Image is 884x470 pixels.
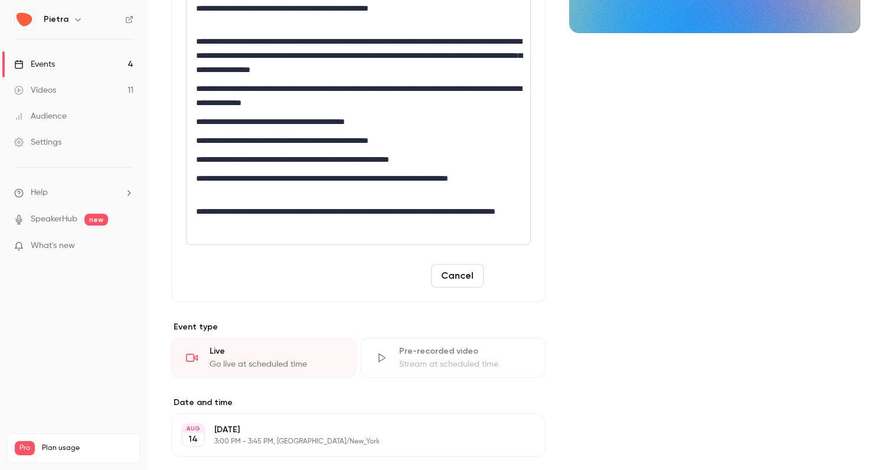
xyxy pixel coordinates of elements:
div: AUG [182,425,204,433]
span: Plan usage [42,443,133,453]
li: help-dropdown-opener [14,187,133,199]
h6: Pietra [44,14,68,25]
iframe: Noticeable Trigger [119,241,133,252]
div: Videos [14,84,56,96]
div: Go live at scheduled time [210,358,341,370]
div: Settings [14,136,61,148]
div: Stream at scheduled time [399,358,531,370]
button: Cancel [431,264,484,288]
p: 14 [188,433,198,445]
div: Live [210,345,341,357]
p: Event type [171,321,546,333]
p: [DATE] [214,424,483,436]
a: SpeakerHub [31,213,77,226]
button: Save [488,264,531,288]
span: Help [31,187,48,199]
img: Pietra [15,10,34,29]
span: new [84,214,108,226]
div: Pre-recorded video [399,345,531,357]
div: Pre-recorded videoStream at scheduled time [361,338,546,378]
div: LiveGo live at scheduled time [171,338,356,378]
p: 3:00 PM - 3:45 PM, [GEOGRAPHIC_DATA]/New_York [214,437,483,446]
div: Audience [14,110,67,122]
label: Date and time [171,397,546,409]
div: Events [14,58,55,70]
span: What's new [31,240,75,252]
span: Pro [15,441,35,455]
